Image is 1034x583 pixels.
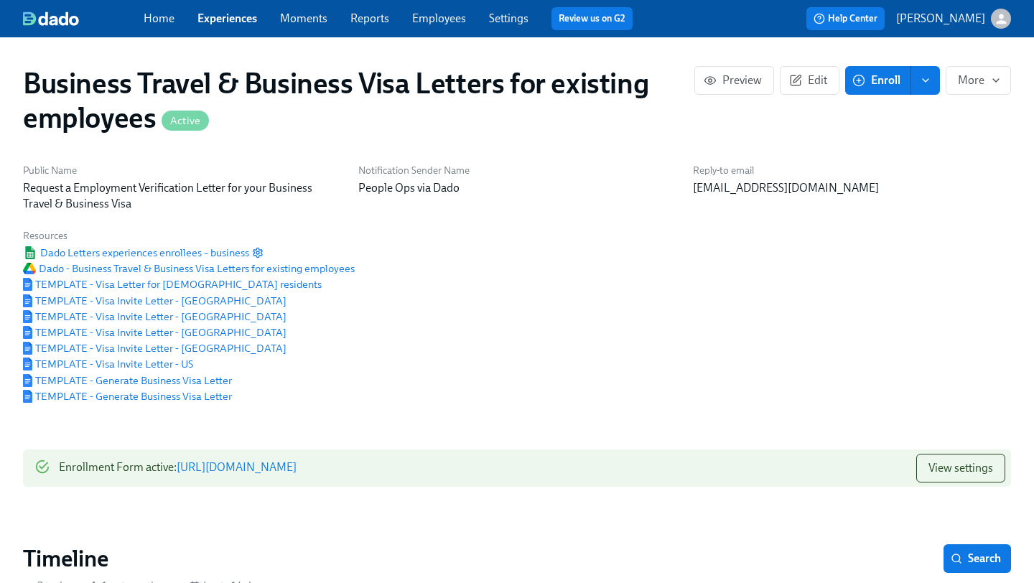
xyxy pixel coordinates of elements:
[916,454,1005,482] button: View settings
[911,66,940,95] button: enroll
[23,277,322,291] span: TEMPLATE - Visa Letter for [DEMOGRAPHIC_DATA] residents
[280,11,327,25] a: Moments
[23,374,32,387] img: Google Document
[177,460,297,474] a: [URL][DOMAIN_NAME]
[814,11,877,26] span: Help Center
[23,326,32,339] img: Google Document
[23,358,32,370] img: Google Document
[693,164,1011,177] h6: Reply-to email
[358,180,676,196] p: People Ops via Dado
[845,66,911,95] button: Enroll
[23,261,355,276] a: Google DriveDado - Business Travel & Business Visa Letters for existing employees
[23,263,36,274] img: Google Drive
[23,325,287,340] span: TEMPLATE - Visa Invite Letter - [GEOGRAPHIC_DATA]
[23,164,341,177] h6: Public Name
[551,7,633,30] button: Review us on G2
[23,246,249,260] a: Google SheetDado Letters experiences enrollees – business
[23,246,37,259] img: Google Sheet
[693,180,1011,196] p: [EMAIL_ADDRESS][DOMAIN_NAME]
[350,11,389,25] a: Reports
[958,73,999,88] span: More
[23,373,232,388] span: TEMPLATE - Generate Business Visa Letter
[23,325,287,340] a: Google DocumentTEMPLATE - Visa Invite Letter - [GEOGRAPHIC_DATA]
[896,9,1011,29] button: [PERSON_NAME]
[559,11,625,26] a: Review us on G2
[23,357,193,371] span: TEMPLATE - Visa Invite Letter - US
[59,454,297,482] div: Enrollment Form active :
[694,66,774,95] button: Preview
[197,11,257,25] a: Experiences
[23,309,287,324] a: Google DocumentTEMPLATE - Visa Invite Letter - [GEOGRAPHIC_DATA]
[707,73,762,88] span: Preview
[162,116,209,126] span: Active
[896,11,985,27] p: [PERSON_NAME]
[23,389,232,404] span: TEMPLATE - Generate Business Visa Letter
[412,11,466,25] a: Employees
[23,66,694,135] h1: Business Travel & Business Visa Letters for existing employees
[23,278,32,291] img: Google Document
[489,11,528,25] a: Settings
[23,246,249,260] span: Dado Letters experiences enrollees – business
[23,261,355,276] span: Dado - Business Travel & Business Visa Letters for existing employees
[23,390,32,403] img: Google Document
[23,294,32,307] img: Google Document
[954,551,1001,566] span: Search
[855,73,900,88] span: Enroll
[944,544,1011,573] button: Search
[23,309,287,324] span: TEMPLATE - Visa Invite Letter - [GEOGRAPHIC_DATA]
[23,294,287,308] span: TEMPLATE - Visa Invite Letter - [GEOGRAPHIC_DATA]
[23,357,193,371] a: Google DocumentTEMPLATE - Visa Invite Letter - US
[23,389,232,404] a: Google DocumentTEMPLATE - Generate Business Visa Letter
[780,66,839,95] button: Edit
[792,73,827,88] span: Edit
[23,341,287,355] a: Google DocumentTEMPLATE - Visa Invite Letter - [GEOGRAPHIC_DATA]
[23,544,108,573] h2: Timeline
[144,11,174,25] a: Home
[23,11,144,26] a: dado
[23,373,232,388] a: Google DocumentTEMPLATE - Generate Business Visa Letter
[23,11,79,26] img: dado
[23,180,341,212] p: Request a Employment Verification Letter for your Business Travel & Business Visa
[23,229,355,243] h6: Resources
[806,7,885,30] button: Help Center
[23,277,322,291] a: Google DocumentTEMPLATE - Visa Letter for [DEMOGRAPHIC_DATA] residents
[23,341,287,355] span: TEMPLATE - Visa Invite Letter - [GEOGRAPHIC_DATA]
[928,461,993,475] span: View settings
[23,310,32,323] img: Google Document
[23,294,287,308] a: Google DocumentTEMPLATE - Visa Invite Letter - [GEOGRAPHIC_DATA]
[23,342,32,355] img: Google Document
[946,66,1011,95] button: More
[358,164,676,177] h6: Notification Sender Name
